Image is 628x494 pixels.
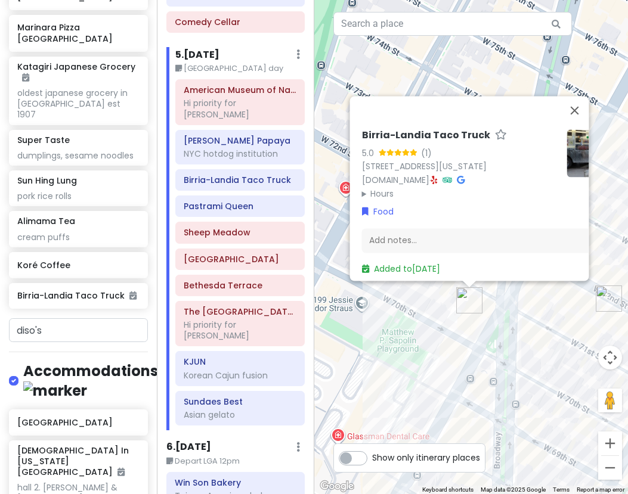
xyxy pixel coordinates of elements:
a: Star place [494,129,506,142]
a: [STREET_ADDRESS][US_STATE] [361,160,486,172]
button: Close [560,96,589,125]
i: Tripadvisor [442,176,451,184]
h6: [GEOGRAPHIC_DATA] [17,417,139,428]
h6: Birria-Landia Taco Truck [361,129,490,142]
div: cream puffs [17,232,139,243]
div: Hi priority for [PERSON_NAME] [184,319,296,341]
i: Added to itinerary [129,291,137,300]
h6: American Museum of Natural History [184,85,296,95]
div: (1) [420,147,431,160]
h4: Accommodations [23,362,158,400]
h6: [DEMOGRAPHIC_DATA] In [US_STATE][GEOGRAPHIC_DATA] [17,445,139,478]
div: · [361,129,557,200]
div: Asian gelato [184,409,296,420]
h6: Katagiri Japanese Grocery [17,61,139,83]
div: Add notes... [361,228,614,253]
h6: 6 . [DATE] [166,441,211,453]
h6: Belvedere Castle [184,254,296,265]
div: Korean Cajun fusion [184,370,296,381]
button: Zoom out [598,456,622,480]
h6: Birria-Landia Taco Truck [184,175,296,185]
div: Pastrami Queen [596,285,622,312]
div: oldest japanese grocery in [GEOGRAPHIC_DATA] est 1907 [17,88,139,120]
input: Search a place [333,12,572,36]
small: Depart LGA 12pm [166,455,304,467]
h6: Sun Hing Lung [17,175,77,186]
span: Show only itinerary places [372,451,480,464]
button: Map camera controls [598,346,622,369]
button: Keyboard shortcuts [422,486,474,494]
div: pork rice rolls [17,191,139,201]
span: Map data ©2025 Google [481,486,546,493]
a: Report a map error [577,486,624,493]
a: Open this area in Google Maps (opens a new window) [317,479,357,494]
a: Added to[DATE] [361,263,440,275]
h6: Win Son Bakery [175,477,296,488]
a: Terms (opens in new tab) [553,486,570,493]
summary: Hours [361,187,557,200]
small: [GEOGRAPHIC_DATA] day [175,63,304,74]
h6: Gray's Papaya [184,135,296,146]
h6: Comedy Cellar [175,17,296,27]
button: Zoom in [598,431,622,455]
img: Google [317,479,357,494]
button: Drag Pegman onto the map to open Street View [598,389,622,412]
h6: 5 . [DATE] [175,49,219,61]
div: NYC hotdog institution [184,148,296,159]
div: dumplings, sesame noodles [17,150,139,161]
h6: The Metropolitan Museum of Art [184,306,296,317]
i: Google Maps [456,176,464,184]
h6: Alimama Tea [17,216,75,226]
h6: Koré Coffee [17,260,139,271]
h6: Marinara Pizza [GEOGRAPHIC_DATA] [17,22,139,44]
div: Birria-Landia Taco Truck [456,287,482,313]
i: Added to itinerary [117,468,125,476]
img: marker [23,381,87,400]
input: + Add place or address [9,318,148,342]
h6: KJUN [184,356,296,367]
h6: Pastrami Queen [184,201,296,212]
img: Picture of the place [567,129,614,177]
h6: Birria-Landia Taco Truck [17,290,139,301]
i: Added to itinerary [22,73,29,82]
a: [DOMAIN_NAME] [361,174,429,186]
a: Food [361,205,393,218]
h6: Sundaes Best [184,396,296,407]
div: 5.0 [361,147,378,160]
div: Hi priority for [PERSON_NAME] [184,98,296,119]
h6: Super Taste [17,135,70,145]
h6: Sheep Meadow [184,227,296,238]
h6: Bethesda Terrace [184,280,296,291]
